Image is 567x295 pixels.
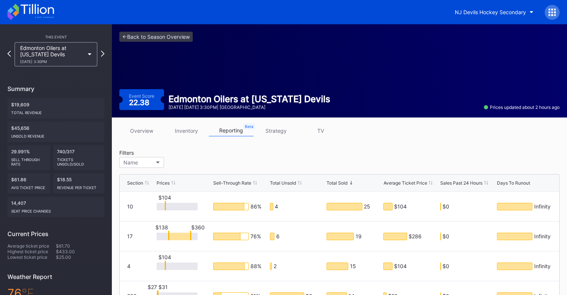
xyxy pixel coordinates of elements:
div: 15 [350,263,356,270]
div: $0 [442,263,449,270]
div: $0 [442,203,449,210]
div: Name [123,159,138,166]
div: $61.70 [56,243,104,249]
div: Revenue per ticket [57,182,101,190]
div: Total Unsold [270,180,296,186]
div: 2 [273,263,276,270]
div: NJ Devils Hockey Secondary [455,9,526,15]
div: Total Sold [327,180,347,186]
div: Edmonton Oilers at [US_STATE] Devils [20,45,84,64]
div: Average Ticket Price [383,180,427,186]
div: Edmonton Oilers at [US_STATE] Devils [168,94,330,104]
div: Sell-Through Rate [213,180,251,186]
div: 19 [355,233,361,240]
div: Current Prices [7,230,104,238]
div: Infinity [534,233,550,240]
div: Average ticket price [7,243,56,249]
div: Avg ticket price [11,182,47,190]
div: 4 [275,203,278,210]
div: $138 [155,224,168,230]
div: $18.55 [53,173,104,194]
div: $61.86 [7,173,50,194]
div: 29.991% [7,145,50,170]
div: 88 % [250,263,261,270]
div: Total Revenue [11,107,101,115]
a: inventory [164,125,209,136]
div: Summary [7,85,104,92]
div: [DATE] 3:30PM [20,59,84,64]
div: Tickets Unsold/Sold [57,154,101,166]
a: reporting [209,125,253,136]
a: <-Back to Season Overview [119,32,193,42]
div: This Event [7,35,104,39]
div: 740/317 [53,145,104,170]
div: $286 [409,233,422,240]
div: Prices [157,180,170,186]
div: 22.38 [129,99,151,106]
div: $0 [442,233,449,240]
div: $104 [155,194,174,201]
div: $360 [191,224,205,230]
div: Weather Report [7,273,104,280]
div: $25.00 [56,254,104,260]
div: 14,407 [7,197,104,217]
div: $31 [158,284,168,290]
div: Sell Through Rate [11,154,47,166]
div: 4 [127,263,130,269]
div: $104 [394,263,407,270]
div: $45,656 [7,122,104,142]
div: $433.00 [56,249,104,254]
div: Sales Past 24 Hours [440,180,482,186]
div: 17 [127,233,133,239]
div: Prices updated about 2 hours ago [484,104,560,110]
div: $19,609 [7,98,104,119]
a: overview [119,125,164,136]
div: $27 [148,284,157,290]
div: Event Score [129,93,154,99]
div: Unsold Revenue [11,131,101,138]
div: 10 [127,203,133,210]
div: Section [127,180,143,186]
div: Highest ticket price [7,249,56,254]
a: strategy [253,125,298,136]
div: $104 [155,254,174,260]
div: [DATE] [DATE] 3:30PM | [GEOGRAPHIC_DATA] [168,104,330,110]
div: 86 % [250,203,261,210]
a: TV [298,125,343,136]
div: seat price changes [11,206,101,213]
button: NJ Devils Hockey Secondary [449,5,539,19]
div: Days To Runout [497,180,530,186]
div: Lowest ticket price [7,254,56,260]
div: $104 [394,203,407,210]
div: 25 [364,203,370,210]
div: Filters [119,150,168,156]
div: 6 [276,233,279,240]
div: Infinity [534,263,550,270]
div: 76 % [250,233,261,240]
div: Infinity [534,203,550,210]
button: Name [119,157,164,168]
